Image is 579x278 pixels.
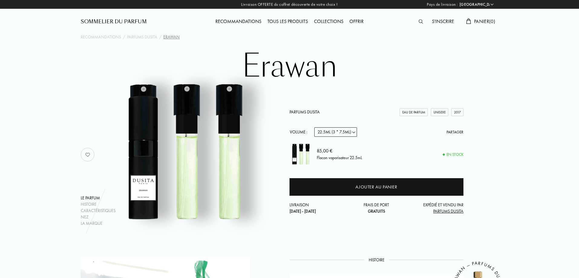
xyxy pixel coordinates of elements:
[368,208,385,214] span: Gratuits
[212,18,264,25] a: Recommandations
[81,220,116,227] div: La marque
[289,109,320,115] a: Parfums Dusita
[81,208,116,214] div: Caractéristiques
[466,18,471,24] img: cart.svg
[163,34,180,40] div: Erawan
[317,147,362,155] div: 85,00 €
[81,18,147,25] a: Sommelier du Parfum
[346,18,367,26] div: Offrir
[443,152,463,158] div: En stock
[311,18,346,26] div: Collections
[474,18,495,25] span: Panier ( 0 )
[289,208,316,214] span: [DATE] - [DATE]
[346,18,367,25] a: Offrir
[159,34,162,40] div: /
[355,184,397,191] div: Ajouter au panier
[451,108,463,116] div: 2017
[400,108,428,116] div: Eau de Parfum
[264,18,311,26] div: Tous les produits
[81,195,116,201] div: Le parfum
[429,18,457,26] div: S'inscrire
[264,18,311,25] a: Tous les produits
[311,18,346,25] a: Collections
[317,155,362,161] div: Flacon vaporisateur 22.5mL
[433,208,463,214] span: Parfums Dusita
[289,202,348,214] div: Livraison
[419,19,423,24] img: search_icn.svg
[289,127,311,137] div: Volume :
[81,214,116,220] div: Nez
[81,34,121,40] a: Recommandations
[429,18,457,25] a: S'inscrire
[127,34,157,40] a: Parfums Dusita
[81,201,116,208] div: Histoire
[427,2,458,8] span: Pays de livraison :
[431,108,448,116] div: Unisexe
[110,77,260,227] img: Erawan Parfums Dusita
[212,18,264,26] div: Recommandations
[82,149,94,161] img: no_like_p.png
[447,129,463,135] div: Partager
[405,202,463,214] div: Expédié et vendu par
[348,202,406,214] div: Frais de port
[289,143,312,165] img: Erawan Parfums Dusita
[123,34,125,40] div: /
[138,50,441,83] h1: Erawan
